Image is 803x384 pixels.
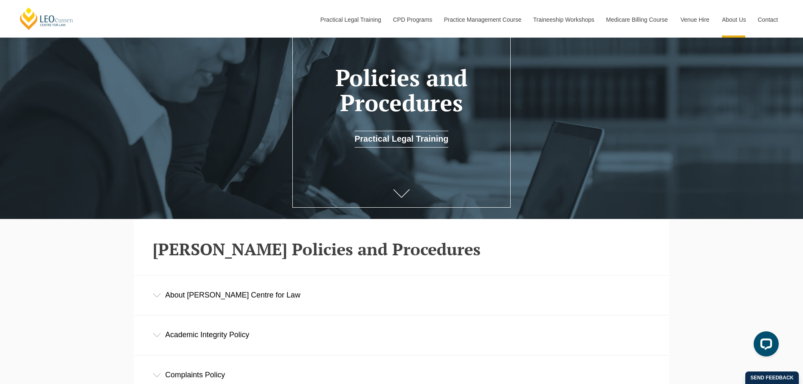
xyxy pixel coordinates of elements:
h1: Policies and Procedures [305,65,498,116]
a: Practical Legal Training [355,131,449,147]
a: Traineeship Workshops [527,2,600,38]
a: CPD Programs [386,2,437,38]
a: Contact [752,2,784,38]
div: Academic Integrity Policy [134,315,669,354]
a: [PERSON_NAME] Centre for Law [19,7,74,31]
div: About [PERSON_NAME] Centre for Law [134,276,669,315]
a: Venue Hire [674,2,716,38]
h2: [PERSON_NAME] Policies and Procedures [153,240,650,258]
a: Practice Management Course [438,2,527,38]
a: Practical Legal Training [314,2,387,38]
a: Medicare Billing Course [600,2,674,38]
iframe: LiveChat chat widget [747,328,782,363]
a: About Us [716,2,752,38]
